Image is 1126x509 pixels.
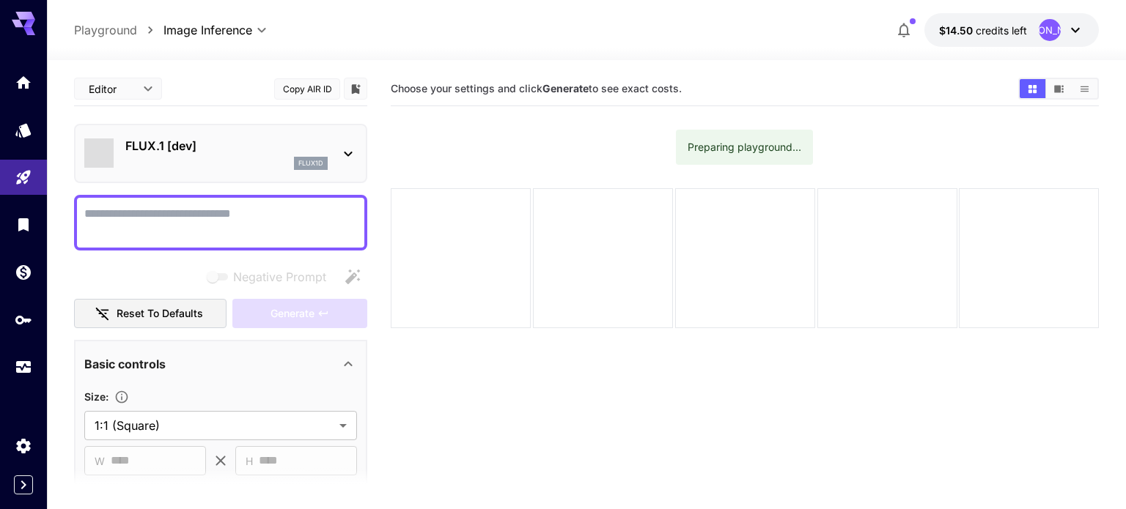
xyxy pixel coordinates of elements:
[89,81,134,97] span: Editor
[1018,78,1099,100] div: Show media in grid viewShow media in video viewShow media in list view
[15,311,32,329] div: API Keys
[542,82,589,94] b: Generate
[84,390,108,403] span: Size :
[233,268,326,286] span: Negative Prompt
[15,168,32,187] div: Playground
[84,346,357,382] div: Basic controls
[976,24,1027,37] span: credits left
[349,80,362,97] button: Add to library
[84,131,357,176] div: FLUX.1 [dev]flux1d
[15,263,32,281] div: Wallet
[204,267,338,286] span: Negative prompts are not compatible with the selected model.
[298,158,323,168] p: flux1d
[15,436,32,455] div: Settings
[95,417,334,434] span: 1:1 (Square)
[1020,79,1045,98] button: Show media in grid view
[95,453,105,469] span: W
[391,82,682,94] span: Choose your settings and click to see exact costs.
[246,453,253,469] span: H
[1046,79,1072,98] button: Show media in video view
[84,355,166,373] p: Basic controls
[15,358,32,376] div: Usage
[1039,19,1061,41] div: [PERSON_NAME]
[74,299,227,329] button: Reset to defaults
[125,137,328,155] p: FLUX.1 [dev]
[924,13,1099,47] button: $14.49795[PERSON_NAME]
[274,78,340,100] button: Copy AIR ID
[1072,79,1097,98] button: Show media in list view
[74,21,137,39] a: Playground
[14,475,33,494] button: Expand sidebar
[939,23,1027,38] div: $14.49795
[15,215,32,234] div: Library
[15,73,32,92] div: Home
[939,24,976,37] span: $14.50
[74,21,163,39] nav: breadcrumb
[163,21,252,39] span: Image Inference
[15,121,32,139] div: Models
[688,134,801,160] div: Preparing playground...
[108,390,135,404] button: Adjust the dimensions of the generated image by specifying its width and height in pixels, or sel...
